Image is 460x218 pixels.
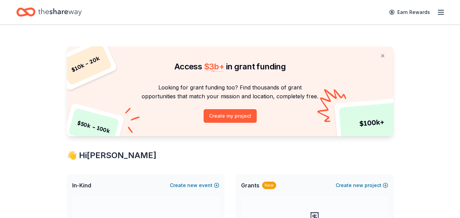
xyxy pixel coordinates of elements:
button: Createnewevent [170,181,219,189]
span: new [353,181,363,189]
span: In-Kind [72,181,91,189]
span: Grants [241,181,259,189]
p: Looking for grant funding too? Find thousands of grant opportunities that match your mission and ... [75,83,385,101]
div: $ 10k – 20k [59,42,112,86]
div: 👋 Hi [PERSON_NAME] [67,150,394,161]
span: $ 3b + [204,62,224,71]
button: Create my project [204,109,257,123]
a: Home [16,4,82,20]
span: new [187,181,197,189]
span: Access in grant funding [174,62,286,71]
a: Earn Rewards [385,6,434,18]
button: Createnewproject [336,181,388,189]
div: New [262,182,276,189]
